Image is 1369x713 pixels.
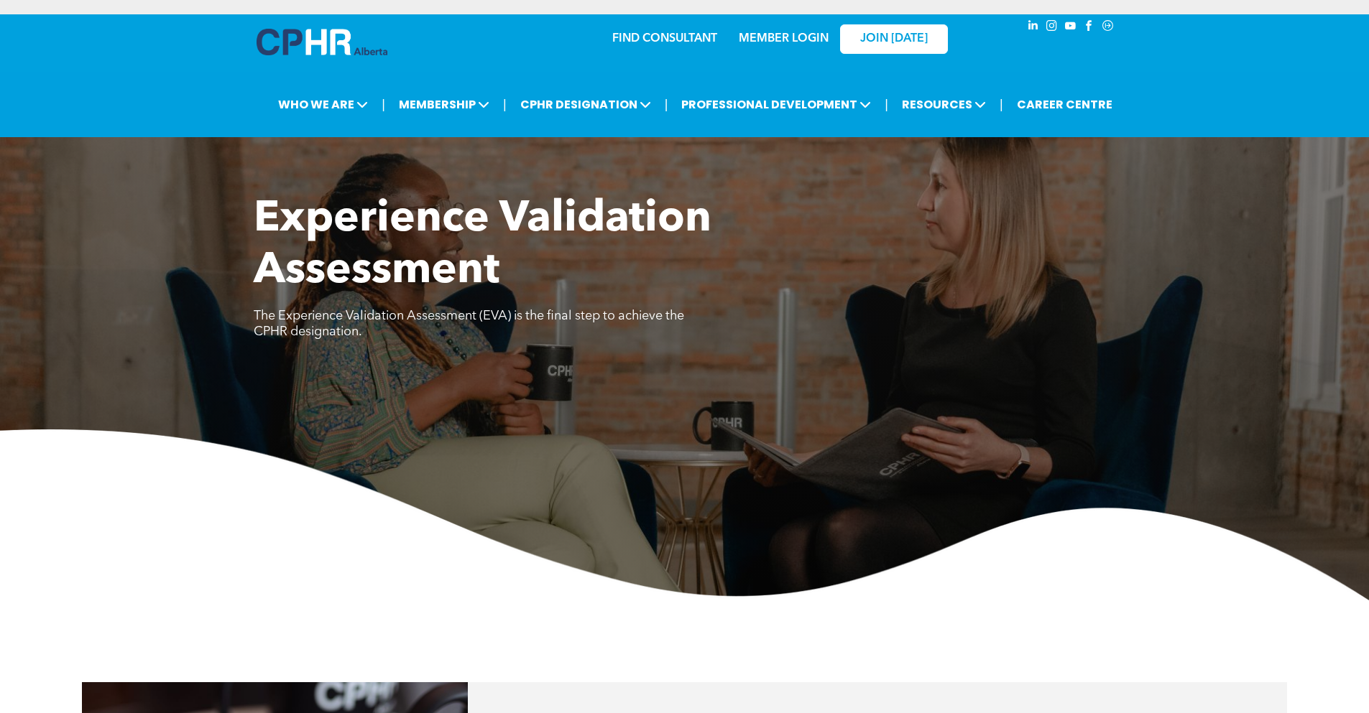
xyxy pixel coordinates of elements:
li: | [382,90,385,119]
span: WHO WE ARE [274,91,372,118]
span: JOIN [DATE] [860,32,928,46]
a: FIND CONSULTANT [612,33,717,45]
span: RESOURCES [898,91,990,118]
li: | [885,90,888,119]
span: The Experience Validation Assessment (EVA) is the final step to achieve the CPHR designation. [254,309,684,338]
a: CAREER CENTRE [1013,91,1117,118]
span: MEMBERSHIP [395,91,494,118]
a: instagram [1044,18,1060,37]
li: | [665,90,668,119]
li: | [503,90,507,119]
a: MEMBER LOGIN [739,33,829,45]
img: A blue and white logo for cp alberta [257,29,387,55]
span: PROFESSIONAL DEVELOPMENT [677,91,875,118]
a: facebook [1082,18,1097,37]
span: CPHR DESIGNATION [516,91,655,118]
span: Experience Validation Assessment [254,198,711,293]
a: JOIN [DATE] [840,24,948,54]
a: Social network [1100,18,1116,37]
a: youtube [1063,18,1079,37]
li: | [1000,90,1003,119]
a: linkedin [1025,18,1041,37]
